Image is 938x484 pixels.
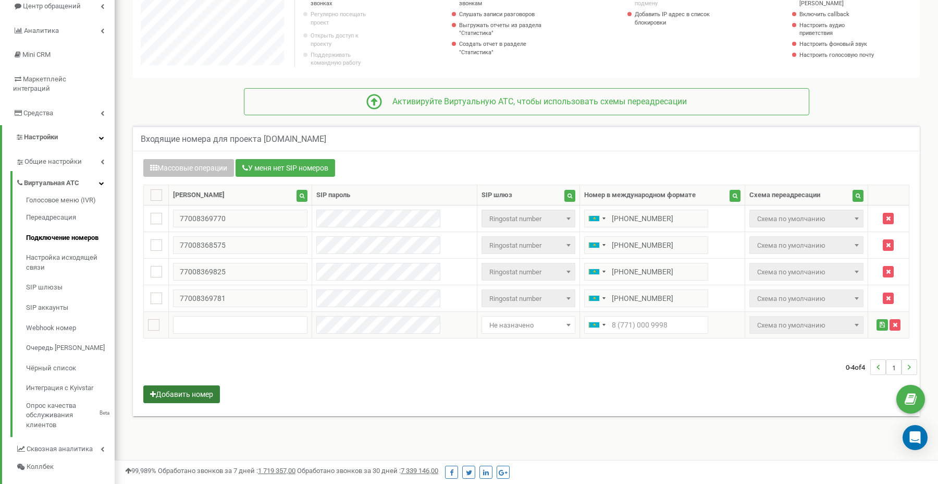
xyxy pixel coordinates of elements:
a: SIP шлюзы [26,277,115,298]
nav: ... [846,349,917,385]
span: of [855,362,861,372]
div: Telephone country code [585,237,609,253]
a: Виртуальная АТС [16,171,115,192]
span: Центр обращений [23,2,81,10]
a: Общие настройки [16,150,115,171]
span: Аналитика [24,27,59,34]
span: Так как продукт Виртуальная АТС отключен, все звонки будут переадресованы на резервную схему пере... [749,236,863,254]
a: Выгружать отчеты из раздела "Статистика" [459,21,547,38]
span: Настройки [24,133,58,141]
div: Open Intercom Messenger [903,425,928,450]
span: Так как продукт Виртуальная АТС отключен, все звонки будут переадресованы на резервную схему пере... [753,212,860,226]
span: Ringostat number [485,212,572,226]
a: Чёрный список [26,358,115,379]
span: Ringostat number [485,265,572,280]
span: Так как продукт Виртуальная АТС отключен, все звонки будут переадресованы на резервную схему пере... [749,210,863,227]
input: 8 (771) 000 9998 [584,210,708,227]
span: Так как продукт Виртуальная АТС отключен, все звонки будут переадресованы на резервную схему пере... [753,292,860,306]
input: 8 (771) 000 9998 [584,263,708,281]
span: Так как продукт Виртуальная АТС отключен, все звонки будут переадресованы на резервную схему пере... [749,289,863,307]
span: Сквозная аналитика [27,444,93,454]
a: Интеграция с Kyivstar [26,378,115,398]
span: Ringostat number [485,292,572,306]
span: Так как продукт Виртуальная АТС отключен, все звонки будут переадресованы на резервную схему пере... [749,316,863,334]
div: Номер в международном формате [584,190,696,200]
a: Webhook номер [26,318,115,338]
a: Настроить аудио приветствия [799,21,874,38]
a: Включить callback [799,10,874,19]
span: Не назначено [485,318,572,333]
span: Так как продукт Виртуальная АТС отключен, все звонки будут переадресованы на резервную схему пере... [753,238,860,253]
input: 8 (771) 000 9998 [584,316,708,334]
button: Добавить номер [143,385,220,403]
span: Общие настройки [24,157,82,167]
th: SIP пароль [312,185,477,205]
div: [PERSON_NAME] [173,190,225,200]
div: Активируйте Виртуальную АТС, чтобы использовать схемы переадресации [382,96,687,108]
a: Коллбек [16,458,115,476]
div: SIP шлюз [482,190,512,200]
a: Слушать записи разговоров [459,10,547,19]
span: Ringostat number [485,238,572,253]
span: 99,989% [125,467,156,475]
a: Настройки [2,125,115,150]
span: Так как продукт Виртуальная АТС отключен, все звонки будут переадресованы на резервную схему пере... [753,318,860,333]
span: Обработано звонков за 30 дней : [297,467,438,475]
input: 8 (771) 000 9998 [584,236,708,254]
span: Коллбек [27,462,54,472]
a: Опрос качества обслуживания клиентовBeta [26,398,115,430]
span: Так как продукт Виртуальная АТС отключен, все звонки будут переадресованы на резервную схему пере... [753,265,860,280]
a: Очередь [PERSON_NAME] [26,338,115,358]
input: 8 (771) 000 9998 [584,289,708,307]
span: Mini CRM [22,51,51,58]
li: 1 [886,359,902,375]
span: Виртуальная АТС [24,178,79,188]
div: Telephone country code [585,210,609,227]
span: Ringostat number [482,236,575,254]
span: Не назначено [482,316,575,334]
button: Массовые операции [143,159,234,177]
h5: Входящие номера для проекта [DOMAIN_NAME] [141,135,326,144]
a: Голосовое меню (IVR) [26,196,115,208]
a: Добавить IP адрес в список блокировки [635,10,715,27]
div: Схема переадресации [749,190,820,200]
button: Удалить [890,319,900,331]
a: Сквозная аналитика [16,437,115,458]
div: Telephone country code [585,317,609,333]
u: 7 339 146,00 [401,467,438,475]
p: Поддерживать командную работу [311,51,380,67]
div: Telephone country code [585,290,609,307]
span: Так как продукт Виртуальная АТС отключен, все звонки будут переадресованы на резервную схему пере... [749,263,863,281]
a: Переадресация [26,208,115,228]
a: Настроить фоновый звук [799,40,874,49]
span: Ringostat number [482,289,575,307]
span: Средства [23,109,53,117]
span: Обработано звонков за 7 дней : [158,467,295,475]
div: Telephone country code [585,263,609,280]
a: Настройка исходящей связи [26,248,115,277]
button: Save [877,319,888,331]
a: Настроить голосовую почту [799,51,874,59]
span: 0-4 4 [846,359,870,375]
span: Маркетплейс интеграций [13,75,66,93]
u: 1 719 357,00 [258,467,295,475]
button: У меня нет SIP номеров [236,159,335,177]
p: Регулярно посещать проект [311,10,380,27]
a: Открыть доступ к проекту [311,32,380,48]
a: SIP аккаунты [26,298,115,318]
a: Создать отчет в разделе "Статистика" [459,40,547,56]
span: Ringostat number [482,210,575,227]
span: Ringostat number [482,263,575,281]
a: Подключение номеров [26,228,115,248]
